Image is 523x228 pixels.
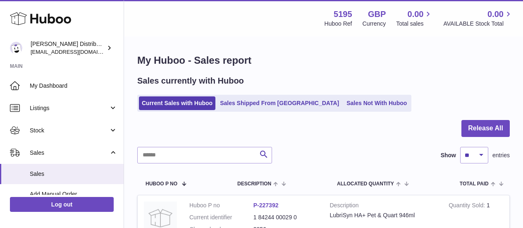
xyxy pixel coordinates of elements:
[449,202,487,211] strong: Quantity Sold
[460,181,489,187] span: Total paid
[337,181,394,187] span: ALLOCATED Quantity
[30,82,117,90] span: My Dashboard
[344,96,410,110] a: Sales Not With Huboo
[30,149,109,157] span: Sales
[441,151,456,159] label: Show
[363,20,386,28] div: Currency
[408,9,424,20] span: 0.00
[10,42,22,54] img: mccormackdistr@gmail.com
[31,40,105,56] div: [PERSON_NAME] Distribution
[325,20,352,28] div: Huboo Ref
[189,214,253,221] dt: Current identifier
[217,96,342,110] a: Sales Shipped From [GEOGRAPHIC_DATA]
[253,202,279,209] a: P-227392
[139,96,215,110] a: Current Sales with Huboo
[137,75,244,86] h2: Sales currently with Huboo
[10,197,114,212] a: Log out
[368,9,386,20] strong: GBP
[30,127,109,134] span: Stock
[30,170,117,178] span: Sales
[443,9,513,28] a: 0.00 AVAILABLE Stock Total
[30,190,117,198] span: Add Manual Order
[492,151,510,159] span: entries
[189,202,253,209] dt: Huboo P no
[396,9,433,28] a: 0.00 Total sales
[334,9,352,20] strong: 5195
[253,214,318,221] dd: 1 84244 00029 0
[137,54,510,67] h1: My Huboo - Sales report
[146,181,177,187] span: Huboo P no
[30,104,109,112] span: Listings
[396,20,433,28] span: Total sales
[330,202,437,211] strong: Description
[237,181,271,187] span: Description
[443,20,513,28] span: AVAILABLE Stock Total
[461,120,510,137] button: Release All
[330,211,437,219] div: LubriSyn HA+ Pet & Quart 946ml
[31,48,122,55] span: [EMAIL_ADDRESS][DOMAIN_NAME]
[487,9,504,20] span: 0.00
